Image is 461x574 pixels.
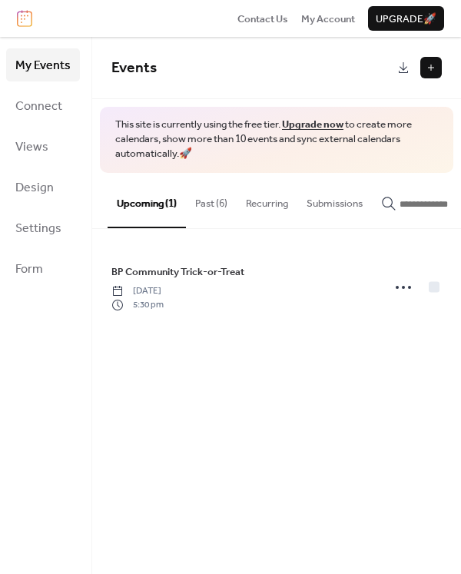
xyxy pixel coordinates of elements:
span: [DATE] [111,284,164,298]
span: BP Community Trick-or-Treat [111,264,244,280]
a: Settings [6,211,80,244]
a: Design [6,171,80,204]
button: Submissions [297,173,372,227]
span: Connect [15,95,62,118]
a: My Events [6,48,80,81]
a: BP Community Trick-or-Treat [111,264,244,280]
a: Upgrade now [282,114,343,134]
button: Upcoming (1) [108,173,186,228]
span: Design [15,176,54,200]
a: Connect [6,89,80,122]
span: Contact Us [237,12,288,27]
span: Events [111,54,157,82]
a: Views [6,130,80,163]
a: Form [6,252,80,285]
span: Settings [15,217,61,241]
span: 5:30 pm [111,298,164,312]
img: logo [17,10,32,27]
span: My Events [15,54,71,78]
span: Views [15,135,48,159]
a: My Account [301,11,355,26]
a: Contact Us [237,11,288,26]
button: Recurring [237,173,297,227]
span: This site is currently using the free tier. to create more calendars, show more than 10 events an... [115,118,438,161]
button: Past (6) [186,173,237,227]
span: Upgrade 🚀 [376,12,436,27]
span: My Account [301,12,355,27]
span: Form [15,257,43,281]
button: Upgrade🚀 [368,6,444,31]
